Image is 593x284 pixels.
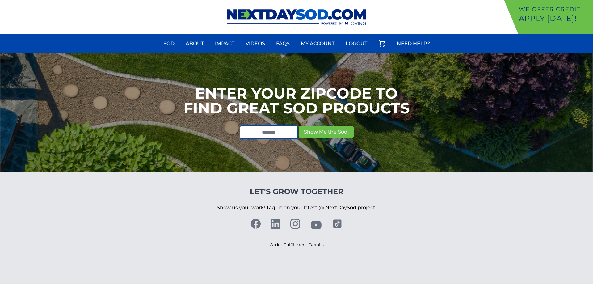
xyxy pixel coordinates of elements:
[217,187,376,197] h4: Let's Grow Together
[297,36,338,51] a: My Account
[182,36,208,51] a: About
[160,36,178,51] a: Sod
[342,36,371,51] a: Logout
[519,14,591,23] p: Apply [DATE]!
[217,197,376,219] p: Show us your work! Tag us on your latest @ NextDaySod project!
[242,36,269,51] a: Videos
[519,5,591,14] p: We offer Credit
[183,86,410,116] h1: Enter your Zipcode to Find Great Sod Products
[270,242,324,248] a: Order Fulfillment Details
[272,36,293,51] a: FAQs
[393,36,434,51] a: Need Help?
[211,36,238,51] a: Impact
[299,126,354,138] button: Show Me the Sod!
